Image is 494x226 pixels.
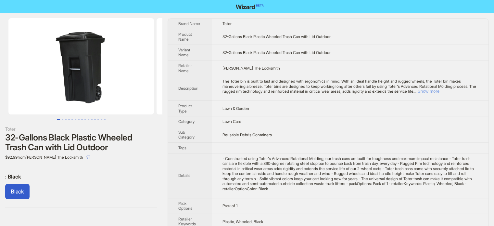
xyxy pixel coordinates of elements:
[94,119,96,120] button: Go to slide 12
[81,119,83,120] button: Go to slide 8
[178,173,190,178] span: Details
[5,152,157,163] div: $92.99 from [PERSON_NAME] The Locksmith
[178,103,192,113] span: Product Type
[104,119,106,120] button: Go to slide 15
[222,34,331,39] span: 32-Gallons Black Plastic Wheeled Trash Can with Lid Outdoor
[5,184,30,199] label: available
[222,50,331,55] span: 32-Gallons Black Plastic Wheeled Trash Can with Lid Outdoor
[222,79,476,94] span: The Toter bin is built to last and designed with ergonomics in mind. With an ideal handle height ...
[97,119,99,120] button: Go to slide 13
[222,66,280,71] span: [PERSON_NAME] The Locksmith
[178,86,198,91] span: Description
[222,132,272,137] span: Reusable Debris Containers
[178,63,192,73] span: Retailer Name
[157,18,302,114] img: 32-Gallons Black Plastic Wheeled Trash Can with Lid Outdoor 32-Gallons Black Plastic Wheeled Tras...
[75,119,76,120] button: Go to slide 6
[65,119,67,120] button: Go to slide 3
[178,119,195,124] span: Category
[222,21,232,26] span: Toter
[5,133,157,152] div: 32-Gallons Black Plastic Wheeled Trash Can with Lid Outdoor
[222,156,478,192] div: - Constructed using Toter's Advanced Rotational Molding, our trash cans are built for toughness a...
[222,203,237,208] span: Pack of 1
[178,32,192,42] span: Product Name
[178,201,192,211] span: Pack Options
[68,119,70,120] button: Go to slide 4
[8,173,21,180] span: Black
[5,126,157,133] div: Toter
[86,155,90,159] span: select
[222,106,249,111] span: Lawn & Garden
[62,119,63,120] button: Go to slide 2
[101,119,102,120] button: Go to slide 14
[71,119,73,120] button: Go to slide 5
[222,119,241,124] span: Lawn Care
[178,145,186,150] span: Tags
[222,219,263,224] span: Plastic, Wheeled, Black
[88,119,89,120] button: Go to slide 10
[11,188,24,195] span: Black
[84,119,86,120] button: Go to slide 9
[178,130,195,140] span: Sub Category
[418,89,439,94] button: Expand
[5,173,8,180] span: :
[413,89,416,94] span: ...
[8,18,154,114] img: 32-Gallons Black Plastic Wheeled Trash Can with Lid Outdoor 32-Gallons Black Plastic Wheeled Tras...
[222,79,478,94] div: The Toter bin is built to last and designed with ergonomics in mind. With an ideal handle height ...
[78,119,80,120] button: Go to slide 7
[178,21,200,26] span: Brand Name
[57,119,60,120] button: Go to slide 1
[91,119,93,120] button: Go to slide 11
[178,47,190,58] span: Variant Name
